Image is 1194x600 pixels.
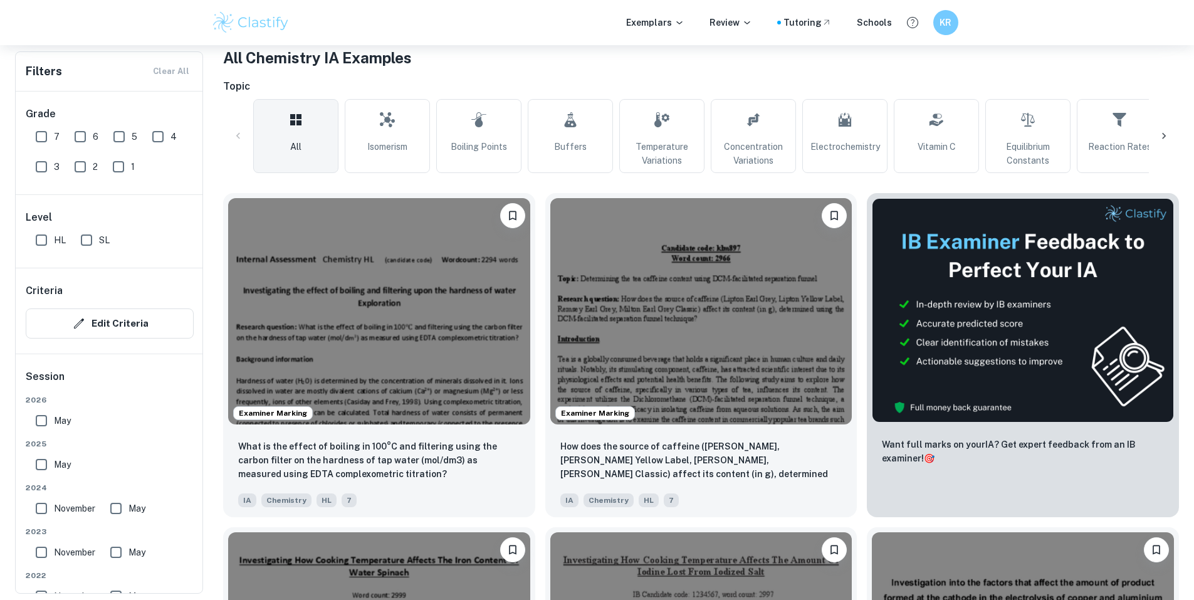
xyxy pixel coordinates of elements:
span: Chemistry [584,493,634,507]
img: Clastify logo [211,10,291,35]
span: Electrochemistry [810,140,880,154]
span: 7 [342,493,357,507]
span: 2023 [26,526,194,537]
p: How does the source of caffeine (Lipton Earl Grey, Lipton Yellow Label, Remsey Earl Grey, Milton ... [560,439,842,482]
span: IA [238,493,256,507]
span: 6 [93,130,98,144]
h1: All Chemistry IA Examples [223,46,1179,69]
a: Tutoring [783,16,832,29]
span: May [128,545,145,559]
button: Bookmark [822,537,847,562]
button: KR [933,10,958,35]
span: Boiling Points [451,140,507,154]
button: Bookmark [500,203,525,228]
span: 2 [93,160,98,174]
p: Review [710,16,752,29]
button: Bookmark [500,537,525,562]
button: Help and Feedback [902,12,923,33]
span: 2024 [26,482,194,493]
button: Bookmark [822,203,847,228]
span: Examiner Marking [556,408,634,419]
span: 4 [170,130,177,144]
span: Chemistry [261,493,312,507]
span: Isomerism [367,140,407,154]
span: Buffers [554,140,587,154]
button: Edit Criteria [26,308,194,339]
span: 7 [664,493,679,507]
span: 1 [131,160,135,174]
span: IA [560,493,579,507]
h6: Filters [26,63,62,80]
button: Bookmark [1144,537,1169,562]
a: Examiner MarkingBookmarkWhat is the effect of boiling in 100°C and filtering using the carbon fil... [223,193,535,517]
span: 2026 [26,394,194,406]
h6: Criteria [26,283,63,298]
h6: KR [938,16,953,29]
span: Examiner Marking [234,408,312,419]
span: Reaction Rates [1088,140,1151,154]
h6: Topic [223,79,1179,94]
h6: Session [26,369,194,394]
span: 2025 [26,438,194,450]
a: ThumbnailWant full marks on yourIA? Get expert feedback from an IB examiner! [867,193,1179,517]
p: Want full marks on your IA ? Get expert feedback from an IB examiner! [882,438,1164,465]
span: HL [639,493,659,507]
span: 7 [54,130,60,144]
p: Exemplars [626,16,684,29]
span: May [128,502,145,515]
span: May [54,414,71,428]
span: 5 [132,130,137,144]
span: Temperature Variations [625,140,699,167]
span: 2022 [26,570,194,581]
span: Concentration Variations [716,140,790,167]
span: Vitamin C [918,140,956,154]
span: November [54,545,95,559]
h6: Grade [26,107,194,122]
span: SL [99,233,110,247]
img: Thumbnail [872,198,1174,423]
span: 3 [54,160,60,174]
span: 🎯 [924,453,935,463]
img: Chemistry IA example thumbnail: What is the effect of boiling in 100°C a [228,198,530,424]
span: Equilibrium Constants [991,140,1065,167]
a: Schools [857,16,892,29]
span: November [54,502,95,515]
a: Examiner MarkingBookmarkHow does the source of caffeine (Lipton Earl Grey, Lipton Yellow Label, R... [545,193,857,517]
p: What is the effect of boiling in 100°C and filtering using the carbon filter on the hardness of t... [238,439,520,481]
span: All [290,140,301,154]
h6: Level [26,210,194,225]
img: Chemistry IA example thumbnail: How does the source of caffeine (Lipton [550,198,852,424]
span: HL [54,233,66,247]
span: May [54,458,71,471]
span: HL [317,493,337,507]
